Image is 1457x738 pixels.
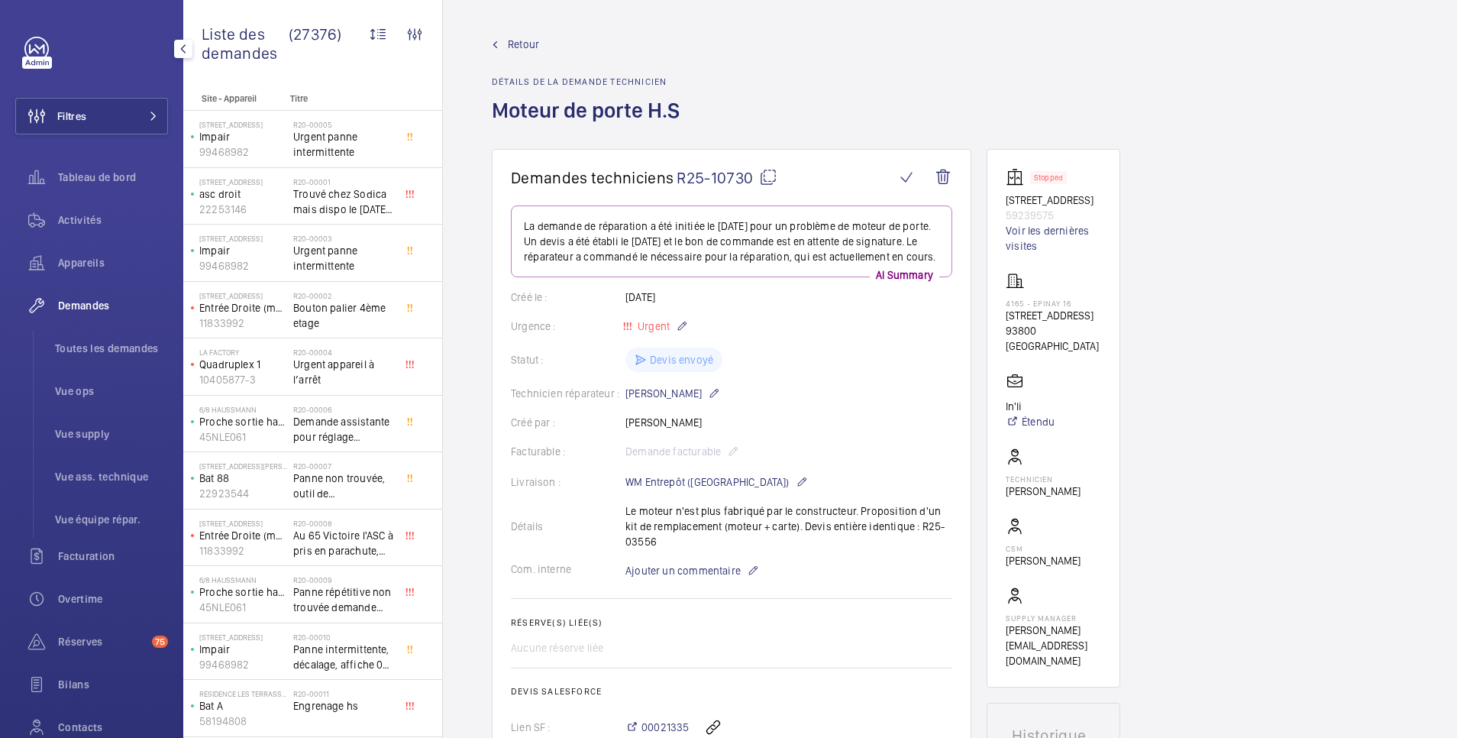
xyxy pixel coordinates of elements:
[293,698,394,714] span: Engrenage hs
[199,291,287,300] p: [STREET_ADDRESS]
[293,129,394,160] span: Urgent panne intermittente
[199,461,287,471] p: [STREET_ADDRESS][PERSON_NAME]
[199,600,287,615] p: 45NLE061
[1006,299,1101,308] p: 4165 - EPINAY 16
[293,177,394,186] h2: R20-00001
[199,575,287,584] p: 6/8 Haussmann
[199,528,287,543] p: Entrée Droite (monte-charge)
[152,636,168,648] span: 75
[492,96,689,149] h1: Moteur de porte H.S
[641,720,689,735] span: 00021335
[1034,175,1063,180] p: Stopped
[199,519,287,528] p: [STREET_ADDRESS]
[677,168,777,187] span: R25-10730
[293,348,394,357] h2: R20-00004
[511,686,952,697] h2: Devis Salesforce
[199,714,287,729] p: 58194808
[55,341,168,356] span: Toutes les demandes
[199,642,287,657] p: Impair
[625,563,741,578] span: Ajouter un commentaire
[293,584,394,615] span: Panne répétitive non trouvée demande assistance expert technique
[1006,414,1055,429] a: Étendu
[58,634,146,649] span: Réserves
[55,469,168,484] span: Vue ass. technique
[58,720,168,735] span: Contacts
[199,316,287,331] p: 11833992
[1006,484,1081,499] p: [PERSON_NAME]
[199,471,287,486] p: Bat 88
[1006,613,1101,623] p: Supply manager
[1006,208,1101,223] p: 59239575
[293,633,394,642] h2: R20-00010
[199,348,287,357] p: La Factory
[293,575,394,584] h2: R20-00009
[1006,308,1101,323] p: [STREET_ADDRESS]
[199,633,287,642] p: [STREET_ADDRESS]
[199,144,287,160] p: 99468982
[511,168,674,187] span: Demandes techniciens
[1006,553,1081,568] p: [PERSON_NAME]
[293,414,394,445] span: Demande assistante pour réglage d'opérateurs porte cabine double accès
[508,37,539,52] span: Retour
[1006,168,1030,186] img: elevator.svg
[293,519,394,528] h2: R20-00008
[870,267,939,283] p: AI Summary
[1006,623,1101,668] p: [PERSON_NAME][EMAIL_ADDRESS][DOMAIN_NAME]
[293,461,394,471] h2: R20-00007
[57,108,86,124] span: Filtres
[1006,474,1081,484] p: Technicien
[15,98,168,134] button: Filtres
[199,243,287,258] p: Impair
[58,212,168,228] span: Activités
[199,300,287,316] p: Entrée Droite (monte-charge)
[199,486,287,501] p: 22923544
[55,384,168,399] span: Vue ops
[293,234,394,243] h2: R20-00003
[199,357,287,372] p: Quadruplex 1
[58,170,168,185] span: Tableau de bord
[625,720,689,735] a: 00021335
[199,543,287,558] p: 11833992
[199,405,287,414] p: 6/8 Haussmann
[492,76,689,87] h2: Détails de la demande technicien
[625,473,808,491] p: WM Entrepôt ([GEOGRAPHIC_DATA])
[293,405,394,414] h2: R20-00006
[524,218,939,264] p: La demande de réparation a été initiée le [DATE] pour un problème de moteur de porte. Un devis a ...
[55,426,168,442] span: Vue supply
[625,384,720,403] p: [PERSON_NAME]
[55,512,168,527] span: Vue équipe répar.
[58,677,168,692] span: Bilans
[202,24,289,63] span: Liste des demandes
[58,549,168,564] span: Facturation
[58,298,168,313] span: Demandes
[199,689,287,698] p: Résidence les Terrasse - [STREET_ADDRESS]
[293,642,394,672] span: Panne intermittente, décalage, affiche 0 au palier alors que l'appareil se trouve au 1er étage, c...
[1006,399,1055,414] p: In'li
[293,120,394,129] h2: R20-00005
[199,234,287,243] p: [STREET_ADDRESS]
[199,698,287,714] p: Bat A
[293,528,394,558] span: Au 65 Victoire l'ASC à pris en parachute, toutes les sécu coupé, il est au 3 ème, asc sans machin...
[199,129,287,144] p: Impair
[199,177,287,186] p: [STREET_ADDRESS]
[199,372,287,387] p: 10405877-3
[293,291,394,300] h2: R20-00002
[199,258,287,274] p: 99468982
[199,414,287,429] p: Proche sortie hall Pelletier
[199,120,287,129] p: [STREET_ADDRESS]
[293,471,394,501] span: Panne non trouvée, outil de déverouillouge impératif pour le diagnostic
[511,617,952,628] h2: Réserve(s) liée(s)
[199,429,287,445] p: 45NLE061
[635,320,670,332] span: Urgent
[1006,323,1101,354] p: 93800 [GEOGRAPHIC_DATA]
[199,584,287,600] p: Proche sortie hall Pelletier
[58,255,168,270] span: Appareils
[1006,223,1101,254] a: Voir les dernières visites
[290,93,391,104] p: Titre
[199,186,287,202] p: asc droit
[293,243,394,274] span: Urgent panne intermittente
[199,657,287,672] p: 99468982
[58,591,168,607] span: Overtime
[183,93,284,104] p: Site - Appareil
[293,357,394,387] span: Urgent appareil à l’arrêt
